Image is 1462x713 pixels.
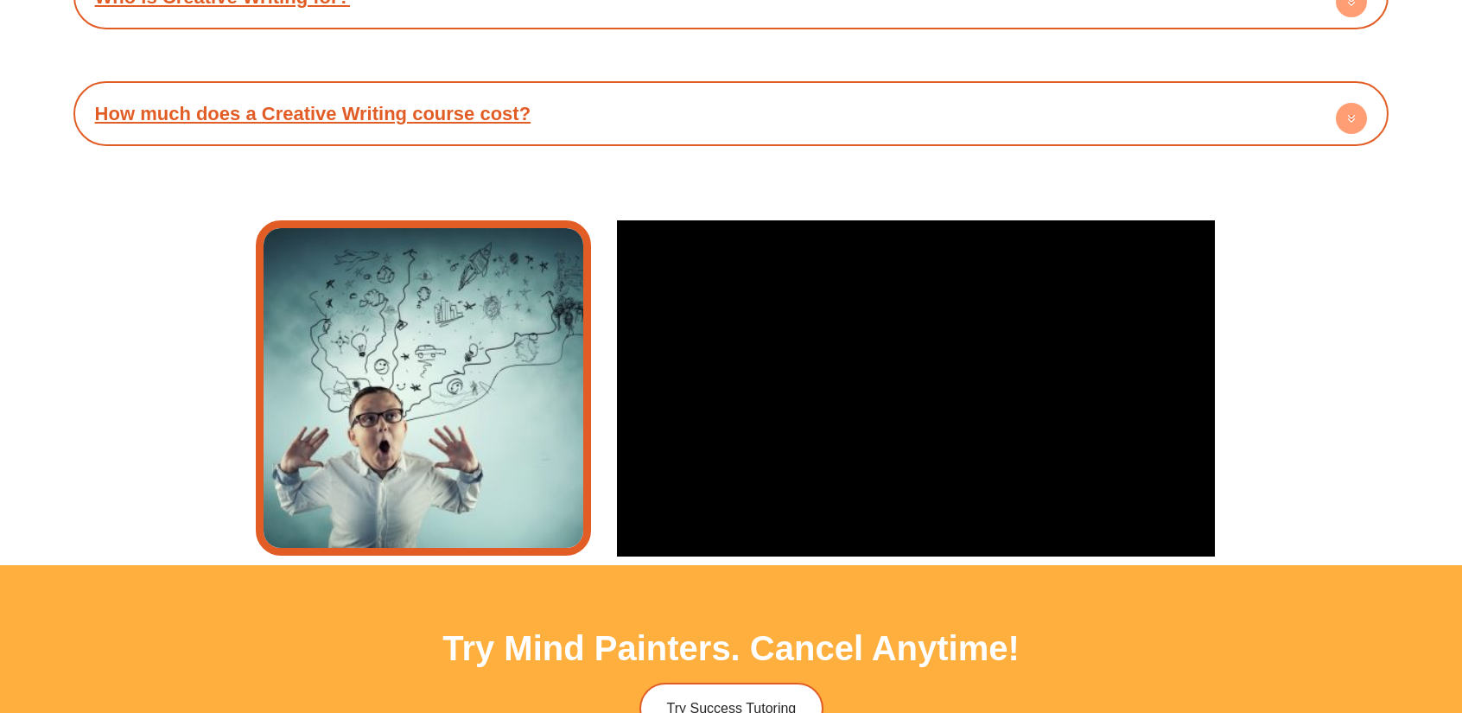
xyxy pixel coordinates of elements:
[1174,518,1462,713] iframe: Chat Widget
[73,631,1389,665] h3: Try Mind painters. Cancel anytime!
[617,220,1215,557] iframe: Mind Painters at Success Tutoring | Creative Writing Course
[95,103,531,124] a: How much does a Creative Writing course cost?
[82,90,1381,137] h4: How much does a Creative Writing course cost?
